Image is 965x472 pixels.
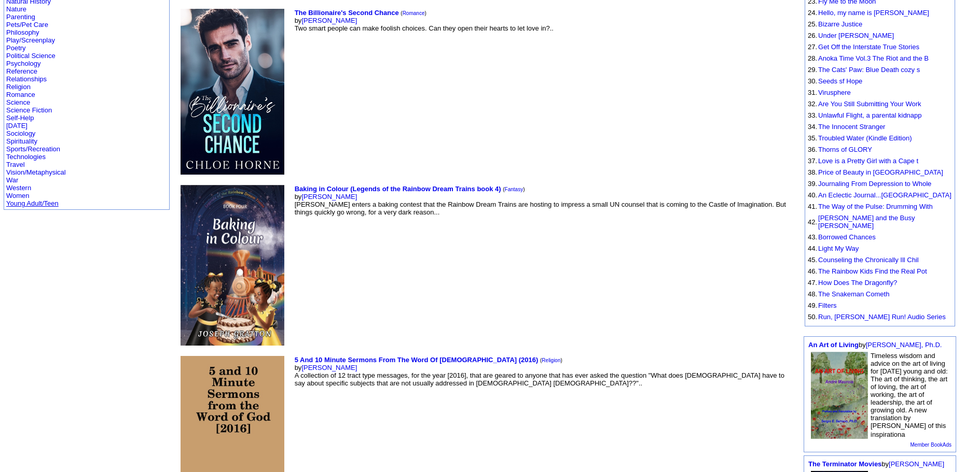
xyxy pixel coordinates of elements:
a: Baking in Colour (Legends of the Rainbow Dream Trains book 4) [295,185,501,193]
a: Relationships [6,75,47,83]
a: Psychology [6,60,40,67]
a: Unlawful Flight, a parental kidnapp [818,111,921,119]
img: shim.gif [808,144,808,145]
font: 41. [808,203,817,210]
a: Filters [818,302,836,309]
a: The Way of the Pulse: Drumming With [818,203,933,210]
a: How Does The Dragonfly? [818,279,897,287]
a: Thorns of GLORY [818,146,872,153]
a: Science [6,98,30,106]
a: Philosophy [6,28,39,36]
font: 29. [808,66,817,74]
font: 39. [808,180,817,188]
img: shim.gif [808,178,808,179]
img: shim.gif [808,201,808,202]
img: shim.gif [808,41,808,42]
a: An Eclectic Journal...[GEOGRAPHIC_DATA] [818,191,952,199]
img: shim.gif [808,7,808,8]
font: 38. [808,168,817,176]
a: Under [PERSON_NAME] [818,32,894,39]
font: 37. [808,157,817,165]
a: War [6,176,18,184]
a: Run, [PERSON_NAME] Run! Audio Series [818,313,946,321]
a: The Billionaire's Second Chance [295,9,399,17]
a: 5 And 10 Minute Sermons From The Word Of [DEMOGRAPHIC_DATA] (2016) [295,356,539,364]
img: shim.gif [808,266,808,266]
font: ( ) [401,10,426,16]
img: shim.gif [808,121,808,122]
font: 43. [808,233,817,241]
font: 45. [808,256,817,264]
a: The Terminator Movies [808,460,881,468]
a: The Rainbow Kids Find the Real Pot [818,267,927,275]
a: An Art of Living [808,341,859,349]
img: shim.gif [808,277,808,278]
img: shim.gif [808,30,808,31]
a: [DATE] [6,122,27,130]
img: shim.gif [808,243,808,244]
a: Travel [6,161,25,168]
img: shim.gif [808,64,808,65]
font: 48. [808,290,817,298]
a: [PERSON_NAME] [301,364,357,371]
a: Religion [542,357,560,363]
a: Light My Way [818,245,859,252]
font: by A collection of 12 tract type messages, for the year [2016], that are geared to anyone that ha... [295,356,784,387]
a: Love is a Pretty Girl with a Cape t [818,157,918,165]
a: The Innocent Stranger [818,123,885,131]
img: 25070.jpg [811,352,868,439]
a: [PERSON_NAME] and the Busy [PERSON_NAME] [818,214,915,230]
a: [PERSON_NAME], Ph.D. [866,341,942,349]
a: Parenting [6,13,35,21]
a: [PERSON_NAME] [889,460,944,468]
font: 27. [808,43,817,51]
font: 47. [808,279,817,287]
font: ( ) [540,357,562,363]
a: Journaling From Depression to Whole [818,180,931,188]
a: Reference [6,67,37,75]
a: Virusphere [818,89,851,96]
font: 32. [808,100,817,108]
font: Timeless wisdom and advice on the art of living for [DATE] young and old: The art of thinking, th... [871,352,948,438]
font: 40. [808,191,817,199]
font: 35. [808,134,817,142]
font: 30. [808,77,817,85]
img: shim.gif [808,87,808,88]
a: Sociology [6,130,35,137]
font: 26. [808,32,817,39]
a: Young Adult/Teen [6,199,59,207]
font: 28. [808,54,817,62]
a: Women [6,192,30,199]
font: 49. [808,302,817,309]
a: Romance [403,10,425,16]
font: by Two smart people can make foolish choices. Can they open their hearts to let love in?.. [295,9,554,32]
img: shim.gif [808,300,808,301]
a: [PERSON_NAME] [301,17,357,24]
font: 42. [808,218,817,226]
a: Romance [6,91,35,98]
a: Spirituality [6,137,37,145]
font: 46. [808,267,817,275]
img: 80795.jpeg [181,185,284,346]
a: Vision/Metaphysical [6,168,66,176]
font: 33. [808,111,817,119]
a: Price of Beauty in [GEOGRAPHIC_DATA] [818,168,943,176]
a: Bizarre Justice [818,20,862,28]
font: 34. [808,123,817,131]
font: 36. [808,146,817,153]
a: Borrowed Chances [818,233,876,241]
font: 24. [808,9,817,17]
